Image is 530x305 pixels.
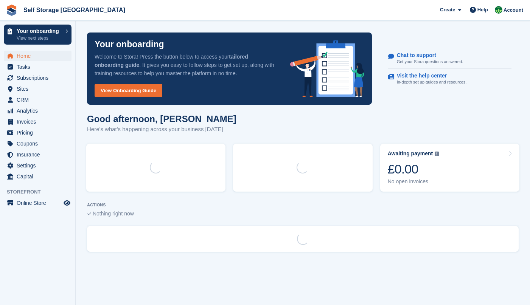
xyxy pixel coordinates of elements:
[4,25,71,45] a: Your onboarding View next steps
[397,59,463,65] p: Get your Stora questions answered.
[388,48,511,69] a: Chat to support Get your Stora questions answered.
[388,178,440,185] div: No open invoices
[17,138,62,149] span: Coupons
[87,114,236,124] h1: Good afternoon, [PERSON_NAME]
[95,53,278,77] p: Welcome to Stora! Press the button below to access your . It gives you easy to follow steps to ge...
[397,73,461,79] p: Visit the help center
[17,94,62,105] span: CRM
[4,138,71,149] a: menu
[17,62,62,72] span: Tasks
[17,160,62,171] span: Settings
[17,73,62,83] span: Subscriptions
[397,79,467,85] p: In-depth set up guides and resources.
[4,105,71,116] a: menu
[95,40,164,49] p: Your onboarding
[6,5,17,16] img: stora-icon-8386f47178a22dfd0bd8f6a31ec36ba5ce8667c1dd55bd0f319d3a0aa187defe.svg
[17,84,62,94] span: Sites
[93,211,134,217] span: Nothing right now
[4,51,71,61] a: menu
[17,149,62,160] span: Insurance
[17,35,62,42] p: View next steps
[4,94,71,105] a: menu
[17,198,62,208] span: Online Store
[87,125,236,134] p: Here's what's happening across your business [DATE]
[380,144,519,192] a: Awaiting payment £0.00 No open invoices
[4,62,71,72] a: menu
[388,150,433,157] div: Awaiting payment
[20,4,128,16] a: Self Storage [GEOGRAPHIC_DATA]
[17,171,62,182] span: Capital
[504,6,523,14] span: Account
[87,212,91,215] img: blank_slate_check_icon-ba018cac091ee9be17c0a81a6c232d5eb81de652e7a59be601be346b1b6ddf79.svg
[435,152,439,156] img: icon-info-grey-7440780725fd019a000dd9b08b2336e03edf1995a4989e88bcd33f0948082b44.svg
[290,40,364,97] img: onboarding-info-6c161a55d2c0e0a8cae90662b2fe09162a5109e8cc188191df67fb4f79e88e88.svg
[388,161,440,177] div: £0.00
[440,6,455,14] span: Create
[4,116,71,127] a: menu
[17,116,62,127] span: Invoices
[17,127,62,138] span: Pricing
[4,73,71,83] a: menu
[495,6,502,14] img: Mackenzie Wells
[4,171,71,182] a: menu
[4,149,71,160] a: menu
[17,51,62,61] span: Home
[87,203,519,207] p: ACTIONS
[388,69,511,89] a: Visit the help center In-depth set up guides and resources.
[397,52,457,59] p: Chat to support
[4,160,71,171] a: menu
[17,28,62,34] p: Your onboarding
[7,188,75,196] span: Storefront
[95,84,162,97] a: View Onboarding Guide
[4,198,71,208] a: menu
[17,105,62,116] span: Analytics
[4,84,71,94] a: menu
[477,6,488,14] span: Help
[62,198,71,207] a: Preview store
[4,127,71,138] a: menu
